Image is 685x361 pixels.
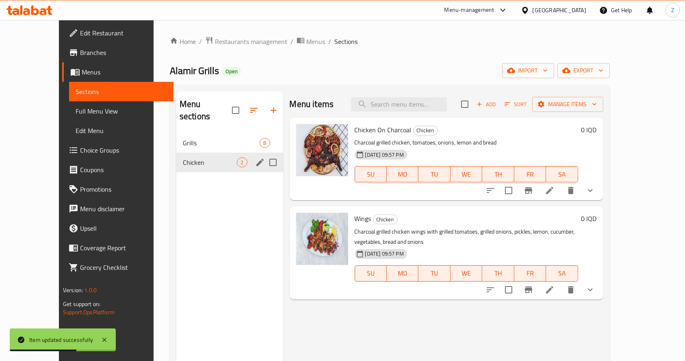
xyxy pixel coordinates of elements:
a: Grocery Checklist [62,258,173,277]
div: items [237,158,247,167]
a: Coverage Report [62,238,173,258]
button: delete [561,181,581,200]
li: / [328,37,331,46]
span: TH [486,267,511,279]
button: show more [581,181,600,200]
span: Branches [80,48,167,57]
span: Chicken On Charcoal [355,124,412,136]
a: Menus [297,36,325,47]
span: Sort [505,100,527,109]
span: SU [358,168,384,180]
a: Branches [62,43,173,62]
span: Sort sections [244,101,264,120]
span: export [564,66,603,76]
span: Add item [473,98,499,111]
span: Chicken [183,158,237,167]
span: Promotions [80,184,167,194]
span: MO [390,168,415,180]
span: Z [671,6,674,15]
span: Menus [82,67,167,77]
span: Sections [334,37,358,46]
p: Charcoal grilled chicken, tomatoes, onions, lemon and bread [355,138,578,148]
button: TH [482,265,514,282]
h6: 0 IQD [581,124,597,136]
button: Sort [503,98,529,111]
li: / [199,37,202,46]
span: Select to update [500,281,517,298]
span: Add [475,100,497,109]
div: Chicken [413,126,438,136]
a: Upsell [62,219,173,238]
span: 2 [237,159,247,166]
svg: Show Choices [585,186,595,195]
span: Open [222,68,241,75]
span: Chicken [373,215,397,224]
button: import [502,63,554,78]
span: Full Menu View [76,106,167,116]
nav: Menu sections [176,130,283,175]
h2: Menu items [290,98,334,110]
button: MO [387,265,418,282]
img: Wings [296,213,348,265]
button: WE [451,265,482,282]
button: SU [355,265,387,282]
span: TH [486,168,511,180]
a: Sections [69,82,173,101]
button: SA [546,166,578,182]
span: Version: [63,285,83,295]
span: Edit Restaurant [80,28,167,38]
svg: Show Choices [585,285,595,295]
span: Chicken [414,126,438,135]
h2: Menu sections [180,98,232,123]
a: Support.OpsPlatform [63,307,115,317]
span: SA [549,267,574,279]
div: Chicken [373,214,398,224]
a: Home [170,37,196,46]
div: Item updated successfully [29,335,93,344]
div: Grills8 [176,133,283,153]
a: Restaurants management [205,36,287,47]
span: Coupons [80,165,167,175]
span: MO [390,267,415,279]
button: SU [355,166,387,182]
button: edit [254,156,266,168]
span: WE [454,267,479,279]
button: sort-choices [481,181,500,200]
div: Open [222,67,241,77]
button: TH [482,166,514,182]
button: TU [418,265,450,282]
h6: 0 IQD [581,213,597,224]
span: SU [358,267,384,279]
div: Menu-management [444,5,494,15]
span: [DATE] 09:57 PM [362,151,407,159]
span: Grocery Checklist [80,263,167,272]
span: Sections [76,87,167,96]
button: FR [514,166,546,182]
span: TU [422,267,447,279]
span: 8 [260,139,269,147]
button: Manage items [532,97,603,112]
button: export [557,63,610,78]
span: FR [518,168,543,180]
span: 1.0.0 [85,285,97,295]
a: Edit Restaurant [62,23,173,43]
span: Sort items [499,98,532,111]
nav: breadcrumb [170,36,610,47]
span: Restaurants management [215,37,287,46]
li: / [290,37,293,46]
span: Grills [183,138,260,148]
span: Select section [456,96,473,113]
button: SA [546,265,578,282]
div: Chicken2edit [176,153,283,172]
span: Menu disclaimer [80,204,167,214]
span: Upsell [80,223,167,233]
button: Branch-specific-item [519,280,538,300]
a: Edit menu item [545,285,555,295]
div: [GEOGRAPHIC_DATA] [533,6,586,15]
span: Select to update [500,182,517,199]
span: Manage items [539,99,597,109]
button: TU [418,166,450,182]
button: MO [387,166,418,182]
a: Edit menu item [545,186,555,195]
a: Edit Menu [69,121,173,140]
